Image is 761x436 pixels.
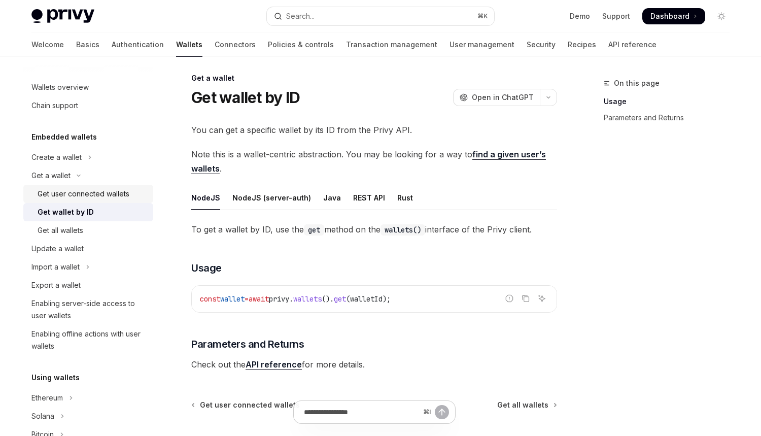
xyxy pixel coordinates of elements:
div: Wallets overview [31,81,89,93]
a: Connectors [215,32,256,57]
span: (). [322,294,334,304]
span: = [245,294,249,304]
a: Chain support [23,96,153,115]
span: Parameters and Returns [191,337,304,351]
a: Wallets [176,32,202,57]
a: Export a wallet [23,276,153,294]
span: ⌘ K [477,12,488,20]
a: Recipes [568,32,596,57]
div: REST API [353,186,385,210]
span: privy [269,294,289,304]
span: You can get a specific wallet by its ID from the Privy API. [191,123,557,137]
button: Open search [267,7,494,25]
button: Report incorrect code [503,292,516,305]
a: Policies & controls [268,32,334,57]
span: ( [346,294,350,304]
a: Security [527,32,556,57]
button: Toggle dark mode [713,8,730,24]
div: NodeJS (server-auth) [232,186,311,210]
a: Enabling server-side access to user wallets [23,294,153,325]
span: Usage [191,261,222,275]
div: Ethereum [31,392,63,404]
div: Search... [286,10,315,22]
span: await [249,294,269,304]
input: Ask a question... [304,401,419,423]
a: User management [449,32,514,57]
a: Demo [570,11,590,21]
span: On this page [614,77,660,89]
span: Dashboard [650,11,689,21]
button: Send message [435,405,449,419]
div: Enabling server-side access to user wallets [31,297,147,322]
a: Get all wallets [23,221,153,240]
div: Solana [31,410,54,422]
div: Export a wallet [31,279,81,291]
code: get [304,224,324,236]
a: Dashboard [642,8,705,24]
a: API reference [246,359,302,370]
div: Enabling offline actions with user wallets [31,328,147,352]
div: Java [323,186,341,210]
div: Get a wallet [191,73,557,83]
a: Authentication [112,32,164,57]
span: ); [383,294,391,304]
h1: Get wallet by ID [191,88,300,107]
button: Copy the contents from the code block [519,292,532,305]
button: Toggle Create a wallet section [23,148,153,166]
h5: Using wallets [31,372,80,384]
span: Check out the for more details. [191,357,557,372]
span: . [289,294,293,304]
a: Usage [604,93,738,110]
button: Open in ChatGPT [453,89,540,106]
div: Import a wallet [31,261,80,273]
div: Update a wallet [31,243,84,255]
a: Support [602,11,630,21]
a: Welcome [31,32,64,57]
button: Toggle Solana section [23,407,153,425]
code: wallets() [380,224,425,236]
button: Toggle Import a wallet section [23,258,153,276]
div: Chain support [31,99,78,112]
button: Ask AI [535,292,548,305]
div: Get a wallet [31,170,71,182]
a: Basics [76,32,99,57]
img: light logo [31,9,94,23]
div: Get wallet by ID [38,206,94,218]
a: Wallets overview [23,78,153,96]
a: Get user connected wallets [23,185,153,203]
span: To get a wallet by ID, use the method on the interface of the Privy client. [191,222,557,237]
a: Enabling offline actions with user wallets [23,325,153,355]
a: API reference [608,32,656,57]
a: Parameters and Returns [604,110,738,126]
span: const [200,294,220,304]
span: Open in ChatGPT [472,92,534,103]
span: walletId [350,294,383,304]
a: Update a wallet [23,240,153,258]
h5: Embedded wallets [31,131,97,143]
div: Get all wallets [38,224,83,237]
button: Toggle Get a wallet section [23,166,153,185]
span: get [334,294,346,304]
a: Get wallet by ID [23,203,153,221]
span: Note this is a wallet-centric abstraction. You may be looking for a way to . [191,147,557,176]
div: Create a wallet [31,151,82,163]
div: Get user connected wallets [38,188,129,200]
a: Transaction management [346,32,437,57]
span: wallets [293,294,322,304]
button: Toggle Ethereum section [23,389,153,407]
div: Rust [397,186,413,210]
div: NodeJS [191,186,220,210]
span: wallet [220,294,245,304]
